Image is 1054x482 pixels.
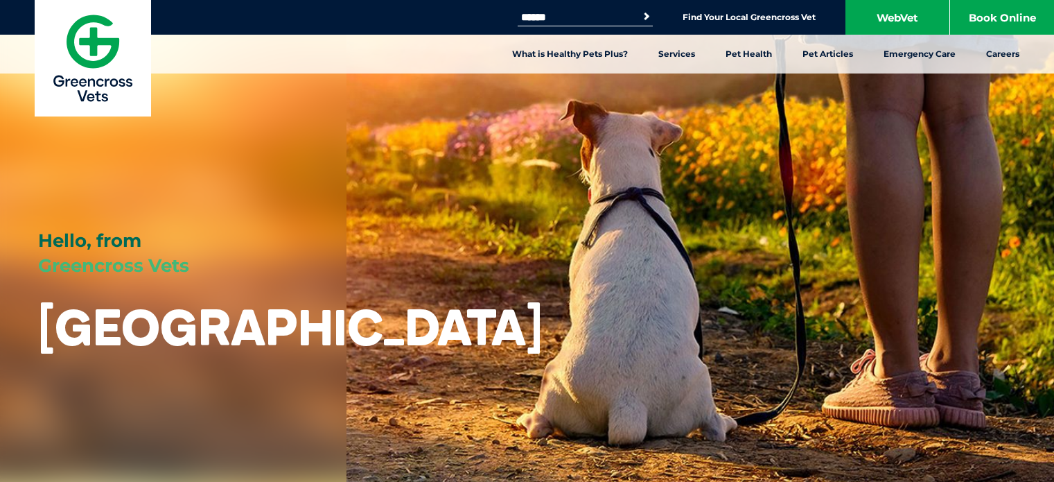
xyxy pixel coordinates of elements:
a: Pet Articles [787,35,868,74]
a: Careers [971,35,1035,74]
a: Find Your Local Greencross Vet [683,12,816,23]
a: Pet Health [710,35,787,74]
span: Greencross Vets [38,255,189,277]
span: Hello, from [38,230,141,252]
h1: [GEOGRAPHIC_DATA] [38,300,543,354]
a: Services [643,35,710,74]
button: Search [640,10,653,24]
a: What is Healthy Pets Plus? [497,35,643,74]
a: Emergency Care [868,35,971,74]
